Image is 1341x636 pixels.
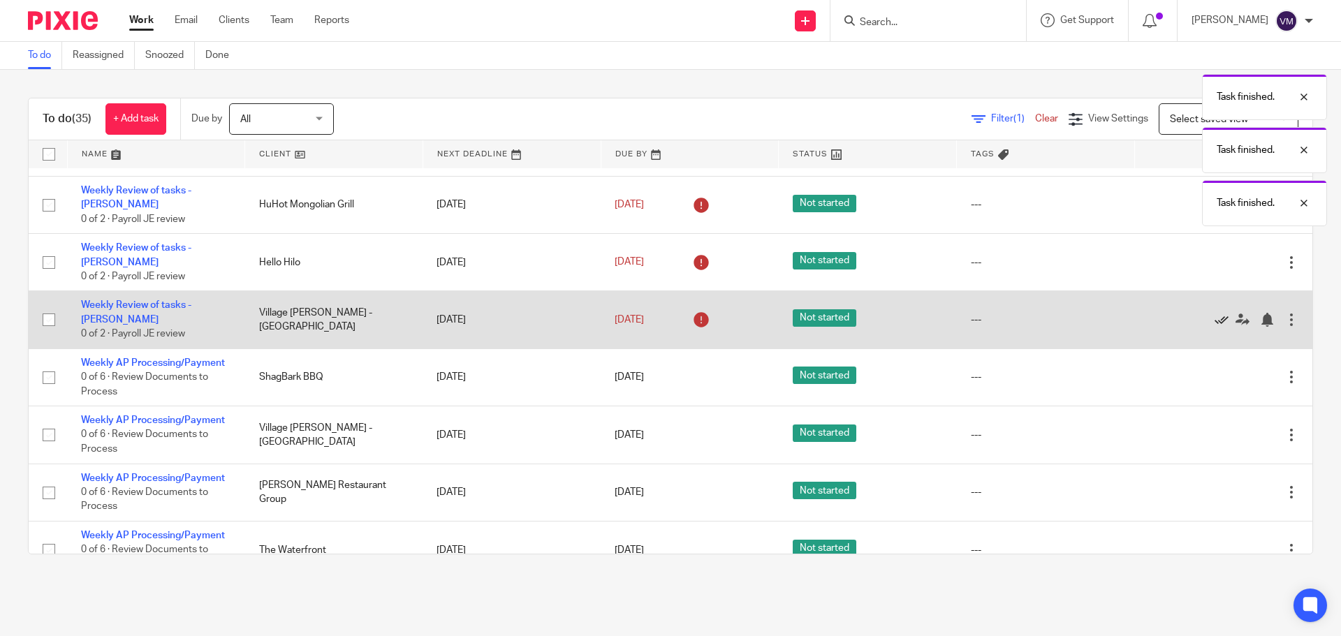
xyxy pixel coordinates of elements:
[245,177,423,234] td: HuHot Mongolian Grill
[245,522,423,579] td: The Waterfront
[245,291,423,348] td: Village [PERSON_NAME] - [GEOGRAPHIC_DATA]
[423,348,601,406] td: [DATE]
[615,315,644,325] span: [DATE]
[793,424,856,442] span: Not started
[971,428,1121,442] div: ---
[73,42,135,69] a: Reassigned
[81,214,185,224] span: 0 of 2 · Payroll JE review
[105,103,166,135] a: + Add task
[191,112,222,126] p: Due by
[971,313,1121,327] div: ---
[81,358,225,368] a: Weekly AP Processing/Payment
[793,252,856,269] span: Not started
[314,13,349,27] a: Reports
[423,522,601,579] td: [DATE]
[205,42,240,69] a: Done
[793,309,856,327] span: Not started
[245,234,423,291] td: Hello Hilo
[81,430,208,454] span: 0 of 6 · Review Documents to Process
[81,473,225,483] a: Weekly AP Processing/Payment
[1215,313,1236,327] a: Mark as done
[43,112,91,126] h1: To do
[1275,10,1298,32] img: svg%3E
[615,200,644,209] span: [DATE]
[971,256,1121,269] div: ---
[615,545,644,555] span: [DATE]
[423,291,601,348] td: [DATE]
[129,13,154,27] a: Work
[615,430,644,440] span: [DATE]
[245,406,423,464] td: Village [PERSON_NAME] - [GEOGRAPHIC_DATA]
[971,485,1121,499] div: ---
[219,13,249,27] a: Clients
[72,113,91,124] span: (35)
[793,367,856,384] span: Not started
[1217,196,1275,210] p: Task finished.
[615,258,644,267] span: [DATE]
[81,415,225,425] a: Weekly AP Processing/Payment
[81,272,185,281] span: 0 of 2 · Payroll JE review
[615,487,644,497] span: [DATE]
[1217,143,1275,157] p: Task finished.
[971,370,1121,384] div: ---
[423,464,601,521] td: [DATE]
[81,531,225,540] a: Weekly AP Processing/Payment
[423,406,601,464] td: [DATE]
[793,540,856,557] span: Not started
[81,243,191,267] a: Weekly Review of tasks - [PERSON_NAME]
[270,13,293,27] a: Team
[1217,90,1275,104] p: Task finished.
[81,372,208,397] span: 0 of 6 · Review Documents to Process
[245,464,423,521] td: [PERSON_NAME] Restaurant Group
[793,482,856,499] span: Not started
[245,348,423,406] td: ShagBark BBQ
[615,372,644,382] span: [DATE]
[28,42,62,69] a: To do
[81,300,191,324] a: Weekly Review of tasks - [PERSON_NAME]
[175,13,198,27] a: Email
[423,177,601,234] td: [DATE]
[28,11,98,30] img: Pixie
[81,487,208,512] span: 0 of 6 · Review Documents to Process
[971,543,1121,557] div: ---
[145,42,195,69] a: Snoozed
[423,234,601,291] td: [DATE]
[81,545,208,570] span: 0 of 6 · Review Documents to Process
[81,329,185,339] span: 0 of 2 · Payroll JE review
[240,114,251,124] span: All
[81,186,191,209] a: Weekly Review of tasks - [PERSON_NAME]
